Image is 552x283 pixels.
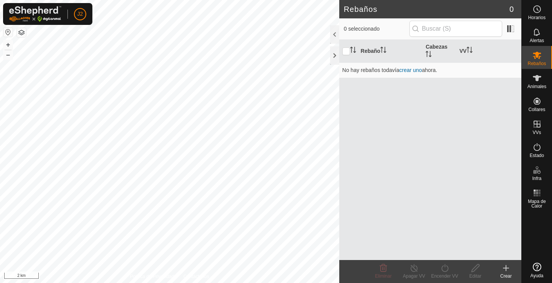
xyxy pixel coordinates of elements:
button: – [3,50,13,59]
span: J2 [77,10,83,18]
a: Política de Privacidad [130,273,174,280]
a: Contáctenos [183,273,209,280]
span: 0 seleccionado [344,25,409,33]
span: Infra [532,176,541,181]
span: 0 [509,3,514,15]
span: VVs [532,130,541,135]
span: Mapa de Calor [524,199,550,208]
th: Rebaño [358,40,423,63]
button: + [3,40,13,49]
input: Buscar (S) [409,21,502,37]
h2: Rebaños [344,5,509,14]
p-sorticon: Activar para ordenar [467,48,473,54]
div: Apagar VV [399,273,429,280]
span: Rebaños [527,61,546,66]
img: Logo Gallagher [9,6,61,22]
div: Crear [491,273,521,280]
span: Ayuda [531,273,544,278]
button: Capas del Mapa [17,28,26,37]
div: Encender VV [429,273,460,280]
th: VV [456,40,521,63]
span: Eliminar [375,273,391,279]
td: No hay rebaños todavía ahora. [339,62,521,78]
a: Ayuda [522,260,552,281]
span: Alertas [530,38,544,43]
span: Estado [530,153,544,158]
div: Editar [460,273,491,280]
button: Restablecer Mapa [3,28,13,37]
span: Collares [528,107,545,112]
span: Animales [527,84,546,89]
span: Horarios [528,15,545,20]
p-sorticon: Activar para ordenar [380,48,386,54]
p-sorticon: Activar para ordenar [350,48,356,54]
a: crear uno [399,67,422,73]
th: Cabezas [422,40,456,63]
p-sorticon: Activar para ordenar [426,52,432,58]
